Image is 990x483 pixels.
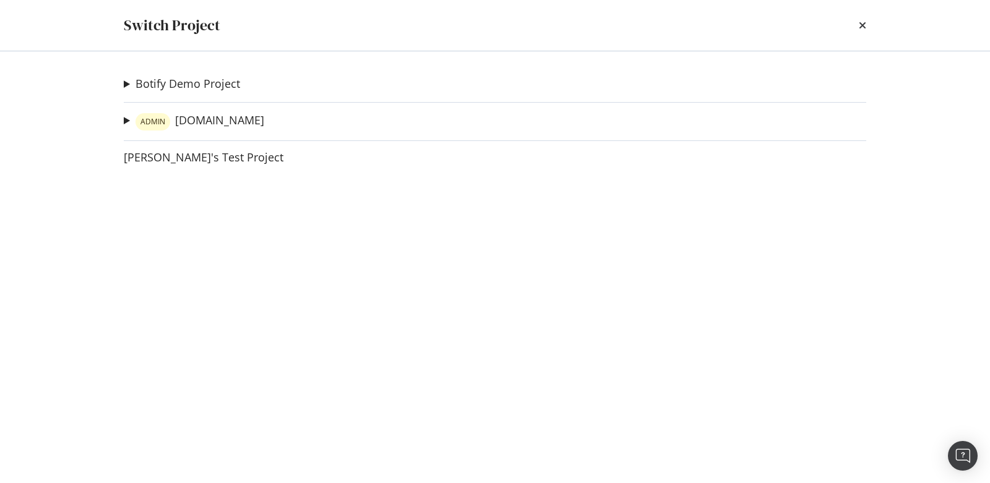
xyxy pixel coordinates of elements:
[124,113,264,130] summary: warning label[DOMAIN_NAME]
[136,113,264,130] a: warning label[DOMAIN_NAME]
[124,151,283,164] a: [PERSON_NAME]'s Test Project
[124,15,220,36] div: Switch Project
[136,113,170,130] div: warning label
[124,76,240,92] summary: Botify Demo Project
[140,118,165,126] span: ADMIN
[859,15,866,36] div: times
[948,441,978,471] div: Open Intercom Messenger
[136,77,240,90] a: Botify Demo Project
